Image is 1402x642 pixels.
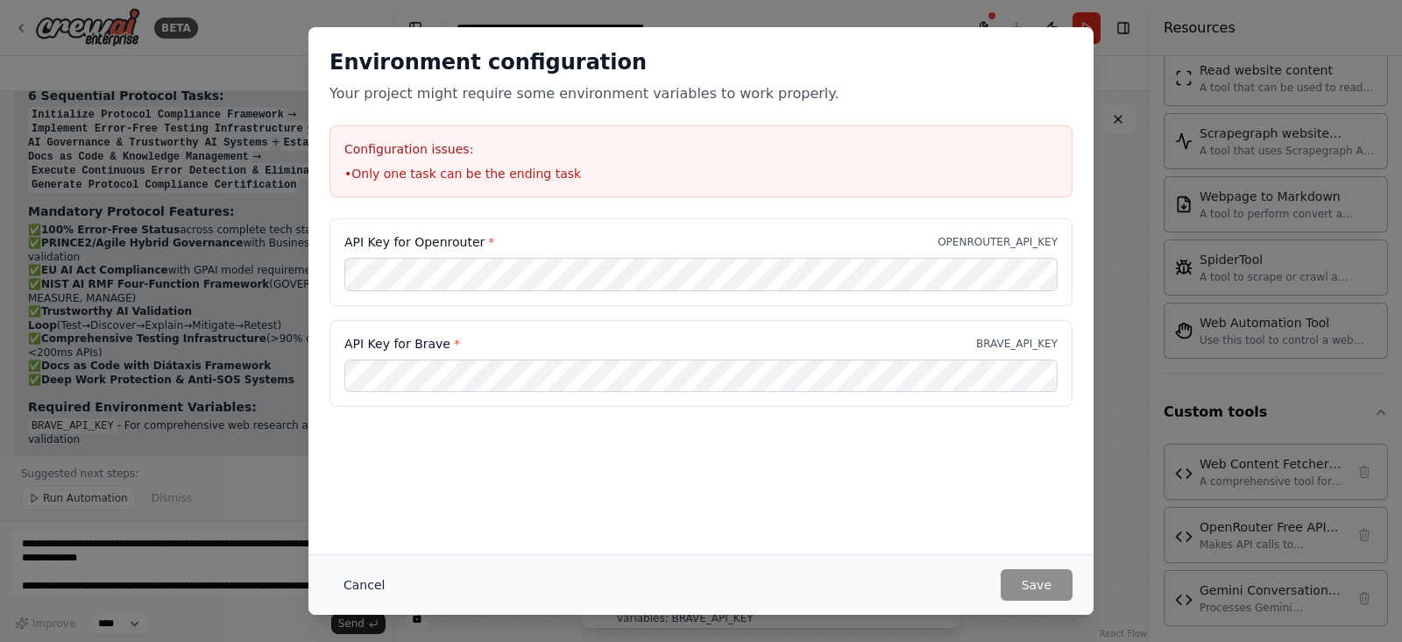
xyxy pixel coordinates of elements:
[938,235,1058,249] p: OPENROUTER_API_KEY
[329,48,1073,76] h2: Environment configuration
[344,140,1058,158] h3: Configuration issues:
[329,83,1073,104] p: Your project might require some environment variables to work properly.
[344,165,1058,182] li: • Only one task can be the ending task
[344,335,460,353] label: API Key for Brave
[976,337,1058,351] p: BRAVE_API_KEY
[1001,569,1073,601] button: Save
[329,569,399,601] button: Cancel
[344,233,494,251] label: API Key for Openrouter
